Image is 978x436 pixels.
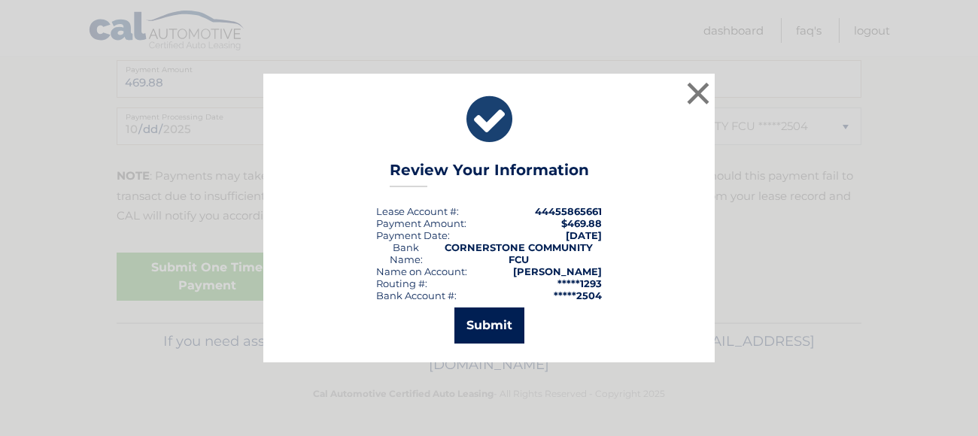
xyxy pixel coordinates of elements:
button: × [683,78,713,108]
div: Lease Account #: [376,205,459,217]
span: Payment Date [376,229,448,241]
div: Routing #: [376,277,427,289]
h3: Review Your Information [390,161,589,187]
div: Bank Account #: [376,289,457,301]
button: Submit [454,307,524,344]
span: $469.88 [561,217,602,229]
div: Bank Name: [376,241,436,265]
strong: 44455865661 [535,205,602,217]
div: : [376,229,450,241]
div: Name on Account: [376,265,467,277]
strong: [PERSON_NAME] [513,265,602,277]
span: [DATE] [566,229,602,241]
div: Payment Amount: [376,217,466,229]
strong: CORNERSTONE COMMUNITY FCU [445,241,593,265]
